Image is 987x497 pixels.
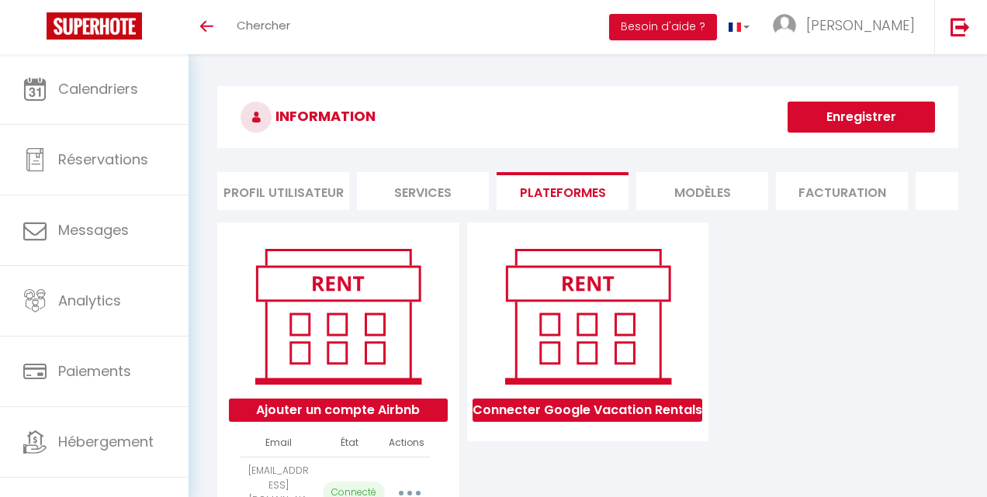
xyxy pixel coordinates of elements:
[58,432,154,451] span: Hébergement
[383,430,430,457] th: Actions
[317,430,383,457] th: État
[357,172,489,210] li: Services
[609,14,717,40] button: Besoin d'aide ?
[473,399,702,422] button: Connecter Google Vacation Rentals
[217,172,349,210] li: Profil Utilisateur
[58,79,138,98] span: Calendriers
[776,172,908,210] li: Facturation
[489,242,687,391] img: rent.png
[239,242,437,391] img: rent.png
[497,172,629,210] li: Plateformes
[47,12,142,40] img: Super Booking
[58,220,129,240] span: Messages
[217,86,958,148] h3: INFORMATION
[58,150,148,169] span: Réservations
[773,14,796,37] img: ...
[788,102,935,133] button: Enregistrer
[241,430,317,457] th: Email
[806,16,915,35] span: [PERSON_NAME]
[229,399,447,422] button: Ajouter un compte Airbnb
[58,291,121,310] span: Analytics
[636,172,768,210] li: MODÈLES
[951,17,970,36] img: logout
[58,361,131,381] span: Paiements
[237,17,290,33] span: Chercher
